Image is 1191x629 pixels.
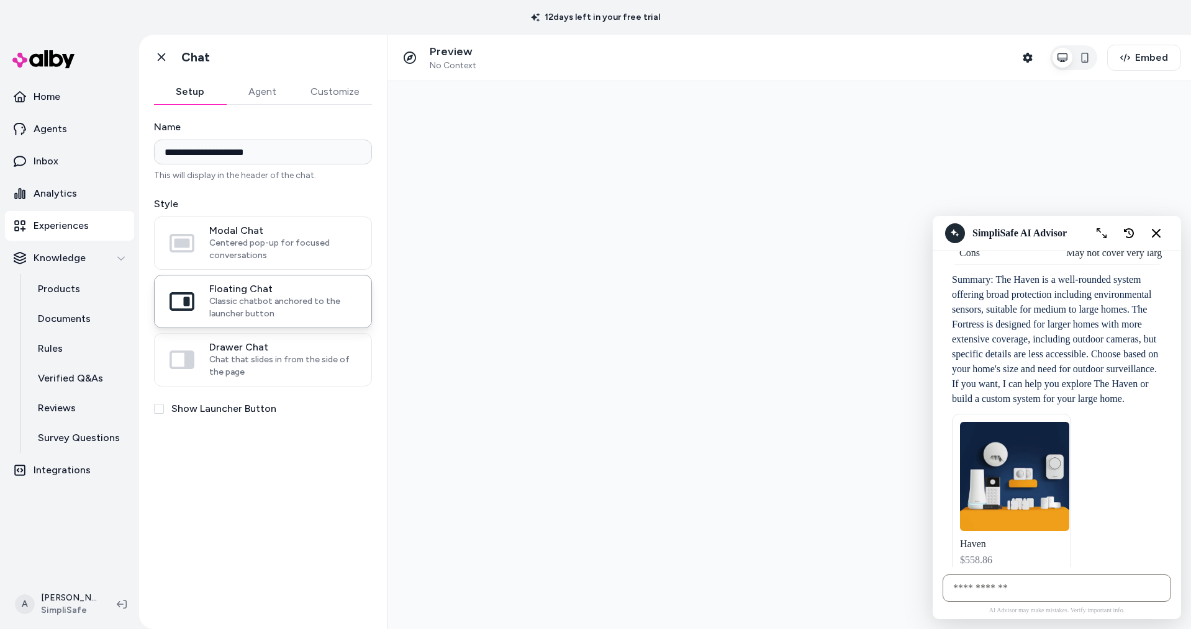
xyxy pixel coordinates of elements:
[181,50,210,65] h1: Chat
[38,311,91,326] p: Documents
[209,283,356,295] span: Floating Chat
[38,282,80,297] p: Products
[209,341,356,354] span: Drawer Chat
[38,371,103,386] p: Verified Q&As
[209,295,356,320] span: Classic chatbot anchored to the launcher button
[38,430,120,445] p: Survey Questions
[154,79,226,104] button: Setup
[25,364,134,393] a: Verified Q&As
[34,122,67,136] p: Agents
[12,50,75,68] img: alby Logo
[34,154,58,169] p: Inbox
[298,79,372,104] button: Customize
[5,146,134,176] a: Inbox
[209,237,356,262] span: Centered pop-up for focused conversations
[34,218,89,233] p: Experiences
[38,341,63,356] p: Rules
[5,179,134,208] a: Analytics
[209,225,356,237] span: Modal Chat
[34,463,91,478] p: Integrations
[5,211,134,241] a: Experiences
[1107,45,1181,71] button: Embed
[41,592,97,604] p: [PERSON_NAME]
[226,79,298,104] button: Agent
[5,455,134,485] a: Integrations
[5,82,134,112] a: Home
[34,186,77,201] p: Analytics
[154,197,372,212] label: Style
[38,401,76,416] p: Reviews
[154,169,372,182] p: This will display in the header of the chat.
[1135,50,1168,65] span: Embed
[25,423,134,453] a: Survey Questions
[5,114,134,144] a: Agents
[25,334,134,364] a: Rules
[25,274,134,304] a: Products
[34,89,60,104] p: Home
[7,584,107,624] button: A[PERSON_NAME]SimpliSafe
[430,60,476,71] span: No Context
[171,401,276,416] label: Show Launcher Button
[523,11,668,24] p: 12 days left in your free trial
[154,120,372,135] label: Name
[430,45,476,59] p: Preview
[25,393,134,423] a: Reviews
[41,604,97,617] span: SimpliSafe
[15,594,35,614] span: A
[209,354,356,378] span: Chat that slides in from the side of the page
[34,251,86,265] p: Knowledge
[25,304,134,334] a: Documents
[5,243,134,273] button: Knowledge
